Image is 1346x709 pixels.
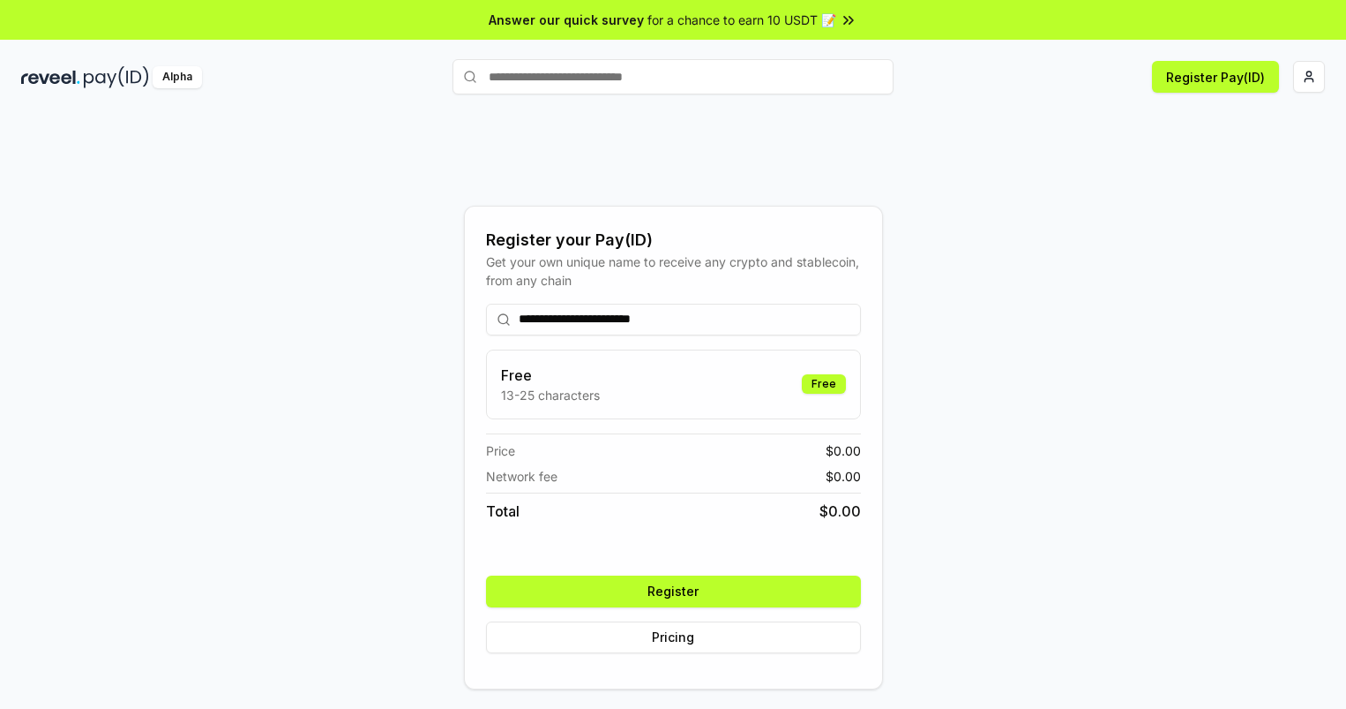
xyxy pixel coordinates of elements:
[486,467,557,486] span: Network fee
[501,386,600,404] p: 13-25 characters
[826,441,861,460] span: $ 0.00
[486,501,520,522] span: Total
[486,441,515,460] span: Price
[1152,61,1279,93] button: Register Pay(ID)
[802,374,846,394] div: Free
[21,66,80,88] img: reveel_dark
[826,467,861,486] span: $ 0.00
[486,576,861,607] button: Register
[486,228,861,253] div: Register your Pay(ID)
[153,66,202,88] div: Alpha
[647,11,836,29] span: for a chance to earn 10 USDT 📝
[819,501,861,522] span: $ 0.00
[501,365,600,386] h3: Free
[84,66,149,88] img: pay_id
[486,622,861,653] button: Pricing
[486,253,861,290] div: Get your own unique name to receive any crypto and stablecoin, from any chain
[489,11,644,29] span: Answer our quick survey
